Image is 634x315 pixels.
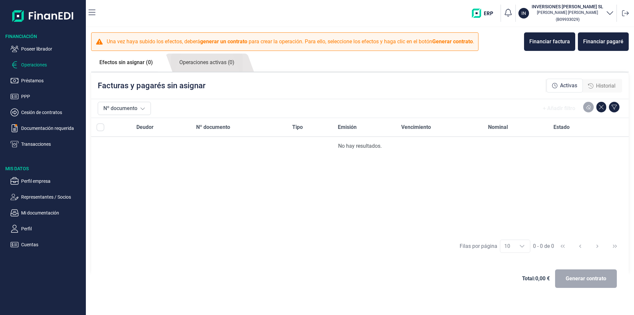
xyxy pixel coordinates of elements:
[546,79,583,93] div: Activas
[522,275,550,283] span: Total: 0,00 €
[11,225,83,233] button: Perfil
[21,45,83,53] p: Poseer librador
[11,140,83,148] button: Transacciones
[11,77,83,85] button: Préstamos
[338,123,357,131] span: Emisión
[11,177,83,185] button: Perfil empresa
[11,124,83,132] button: Documentación requerida
[96,142,623,150] div: No hay resultados.
[107,38,474,46] p: Una vez haya subido los efectos, deberá para crear la operación. Para ello, seleccione los efecto...
[11,93,83,100] button: PPP
[524,32,575,51] button: Financiar factura
[136,123,154,131] span: Deudor
[572,238,588,254] button: Previous Page
[432,38,473,45] b: Generar contrato
[553,123,570,131] span: Estado
[21,193,83,201] p: Representantes / Socios
[583,79,621,93] div: Historial
[11,241,83,249] button: Cuentas
[488,123,508,131] span: Nominal
[12,5,74,26] img: Logo de aplicación
[514,240,530,253] div: Choose
[529,38,570,46] div: Financiar factura
[21,241,83,249] p: Cuentas
[555,238,571,254] button: First Page
[607,238,623,254] button: Last Page
[21,225,83,233] p: Perfil
[11,108,83,116] button: Cesión de contratos
[521,10,526,17] p: IN
[532,3,603,10] h3: INVERSIONES [PERSON_NAME] SL
[21,93,83,100] p: PPP
[21,124,83,132] p: Documentación requerida
[21,61,83,69] p: Operaciones
[21,108,83,116] p: Cesión de contratos
[583,38,623,46] div: Financiar pagaré
[589,238,605,254] button: Next Page
[11,61,83,69] button: Operaciones
[556,17,580,22] small: Copiar cif
[21,177,83,185] p: Perfil empresa
[98,80,205,91] p: Facturas y pagarés sin asignar
[200,38,247,45] b: generar un contrato
[21,77,83,85] p: Préstamos
[292,123,303,131] span: Tipo
[11,209,83,217] button: Mi documentación
[11,45,83,53] button: Poseer librador
[560,82,577,90] span: Activas
[532,10,603,15] p: [PERSON_NAME] [PERSON_NAME]
[98,102,151,115] button: Nº documento
[96,123,104,131] div: All items unselected
[21,209,83,217] p: Mi documentación
[171,54,243,72] a: Operaciones activas (0)
[21,140,83,148] p: Transacciones
[472,9,498,18] img: erp
[11,193,83,201] button: Representantes / Socios
[196,123,230,131] span: Nº documento
[596,82,616,90] span: Historial
[533,244,554,249] span: 0 - 0 de 0
[401,123,431,131] span: Vencimiento
[578,32,629,51] button: Financiar pagaré
[460,242,497,250] div: Filas por página
[518,3,614,23] button: ININVERSIONES [PERSON_NAME] SL[PERSON_NAME] [PERSON_NAME](B09933029)
[91,54,161,71] a: Efectos sin asignar (0)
